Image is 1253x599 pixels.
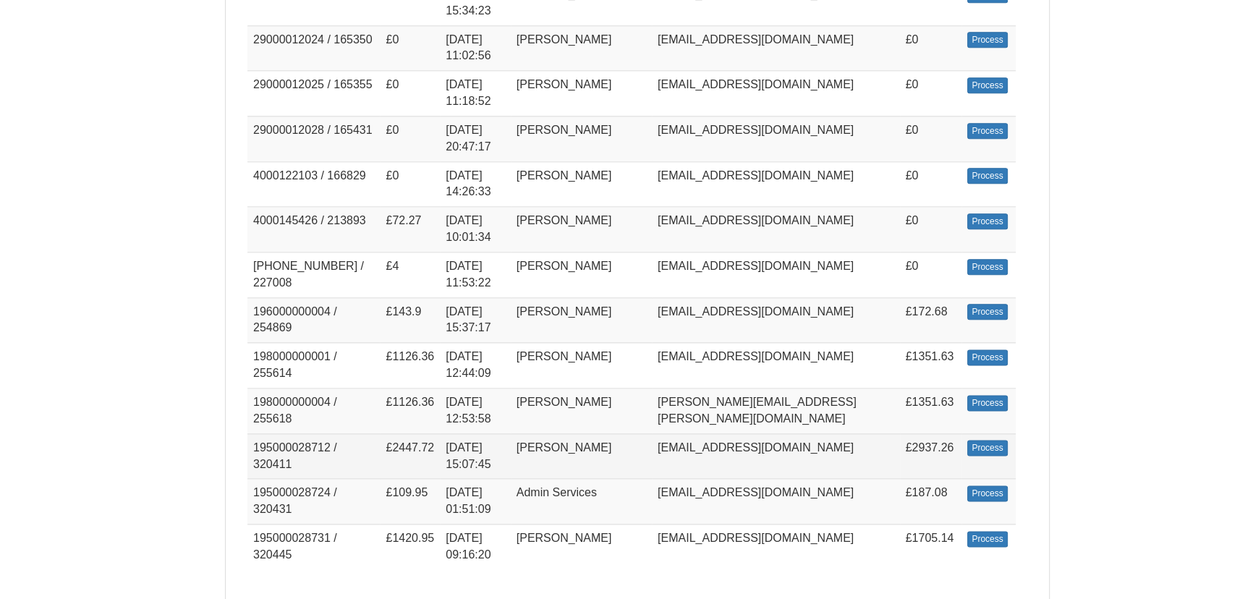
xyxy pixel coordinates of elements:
td: [DATE] 14:26:33 [440,161,511,207]
td: £0 [380,71,440,116]
td: [EMAIL_ADDRESS][DOMAIN_NAME] [652,161,900,207]
td: [DATE] 11:53:22 [440,252,511,297]
td: 29000012028 / 165431 [247,116,380,161]
td: [DATE] 01:51:09 [440,479,511,524]
td: £0 [380,161,440,207]
a: Process [967,77,1007,93]
a: Process [967,168,1007,184]
a: Process [967,123,1007,139]
td: £0 [900,252,962,297]
td: £0 [380,25,440,71]
td: 29000012024 / 165350 [247,25,380,71]
td: [PERSON_NAME] [511,433,652,479]
td: £72.27 [380,207,440,252]
td: 195000028724 / 320431 [247,479,380,524]
td: [PERSON_NAME][EMAIL_ADDRESS][PERSON_NAME][DOMAIN_NAME] [652,388,900,434]
td: £0 [900,25,962,71]
td: £172.68 [900,297,962,343]
td: [EMAIL_ADDRESS][DOMAIN_NAME] [652,433,900,479]
td: [DATE] 11:02:56 [440,25,511,71]
td: [PERSON_NAME] [511,71,652,116]
a: Process [967,395,1007,411]
td: [EMAIL_ADDRESS][DOMAIN_NAME] [652,25,900,71]
a: Process [967,531,1007,547]
td: [PERSON_NAME] [511,343,652,388]
td: 195000028731 / 320445 [247,524,380,569]
a: Process [967,485,1007,501]
td: [PERSON_NAME] [511,207,652,252]
td: 4000145426 / 213893 [247,207,380,252]
td: [PERSON_NAME] [511,25,652,71]
td: £1351.63 [900,388,962,434]
td: 4000122103 / 166829 [247,161,380,207]
td: [EMAIL_ADDRESS][DOMAIN_NAME] [652,252,900,297]
td: [PERSON_NAME] [511,388,652,434]
td: 198000000001 / 255614 [247,343,380,388]
td: [EMAIL_ADDRESS][DOMAIN_NAME] [652,297,900,343]
td: £2447.72 [380,433,440,479]
td: [DATE] 10:01:34 [440,207,511,252]
td: £0 [900,116,962,161]
td: £1351.63 [900,343,962,388]
td: £0 [380,116,440,161]
td: [EMAIL_ADDRESS][DOMAIN_NAME] [652,343,900,388]
a: Process [967,32,1007,48]
td: [DATE] 12:53:58 [440,388,511,434]
td: [EMAIL_ADDRESS][DOMAIN_NAME] [652,71,900,116]
td: [EMAIL_ADDRESS][DOMAIN_NAME] [652,116,900,161]
td: 29000012025 / 165355 [247,71,380,116]
a: Process [967,304,1007,320]
td: [PERSON_NAME] [511,297,652,343]
td: £1126.36 [380,343,440,388]
td: £1420.95 [380,524,440,569]
td: £2937.26 [900,433,962,479]
td: £143.9 [380,297,440,343]
td: [PERSON_NAME] [511,524,652,569]
td: £0 [900,161,962,207]
td: Admin Services [511,479,652,524]
td: [DATE] 12:44:09 [440,343,511,388]
td: [DATE] 15:07:45 [440,433,511,479]
td: [DATE] 20:47:17 [440,116,511,161]
td: 198000000004 / 255618 [247,388,380,434]
a: Process [967,213,1007,229]
td: 195000028712 / 320411 [247,433,380,479]
td: £0 [900,207,962,252]
td: 196000000004 / 254869 [247,297,380,343]
td: [DATE] 15:37:17 [440,297,511,343]
td: £1705.14 [900,524,962,569]
td: [DATE] 11:18:52 [440,71,511,116]
td: [PERSON_NAME] [511,161,652,207]
td: £4 [380,252,440,297]
td: [PERSON_NAME] [511,116,652,161]
td: £109.95 [380,479,440,524]
td: [EMAIL_ADDRESS][DOMAIN_NAME] [652,207,900,252]
td: [PHONE_NUMBER] / 227008 [247,252,380,297]
td: £1126.36 [380,388,440,434]
td: £187.08 [900,479,962,524]
a: Process [967,440,1007,456]
a: Process [967,259,1007,275]
a: Process [967,349,1007,365]
td: [PERSON_NAME] [511,252,652,297]
td: [EMAIL_ADDRESS][DOMAIN_NAME] [652,524,900,569]
td: [EMAIL_ADDRESS][DOMAIN_NAME] [652,479,900,524]
td: [DATE] 09:16:20 [440,524,511,569]
td: £0 [900,71,962,116]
